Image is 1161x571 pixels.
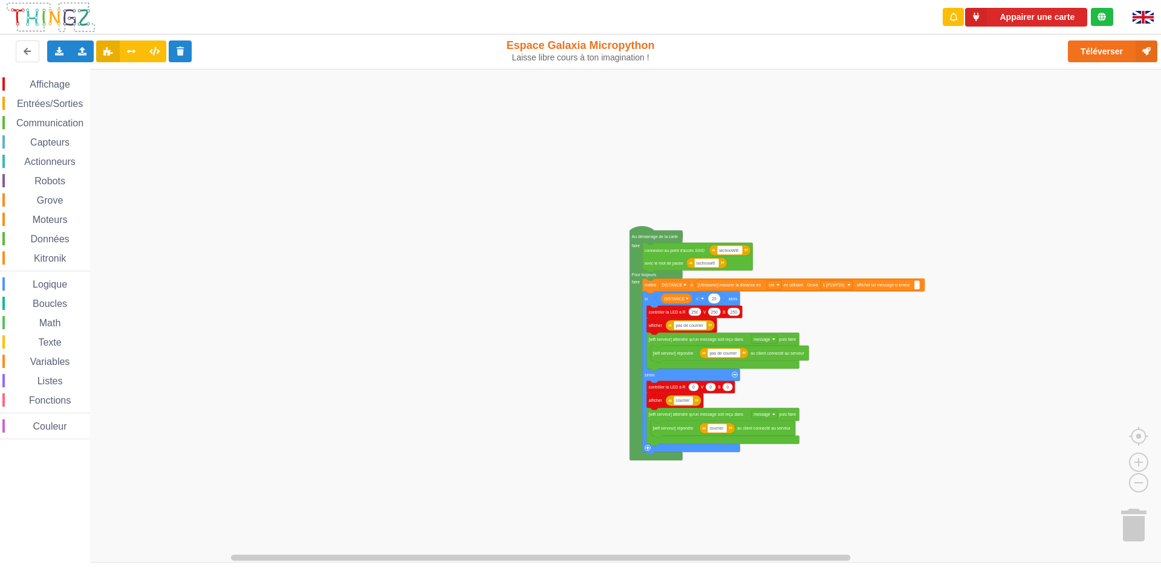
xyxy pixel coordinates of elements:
[28,356,72,367] span: Variables
[645,261,683,266] text: avec le mot de passe
[711,309,718,314] text: 250
[676,398,691,402] text: courrier
[753,337,770,342] text: message
[965,8,1087,27] button: Appairer une carte
[35,195,65,205] span: Grove
[632,234,678,239] text: Au démarrage de la carte
[632,273,657,277] text: Pour toujours
[719,248,738,252] text: technoWifi
[29,234,71,244] span: Données
[854,283,910,288] text: , afficher un message si erreur
[15,118,85,128] span: Communication
[649,337,744,342] text: [wifi serveur] attendre qu'un message soit reçu dans
[779,337,796,342] text: puis faire
[480,39,682,63] div: Espace Galaxia Micropython
[726,385,729,389] text: 0
[27,395,73,405] span: Fonctions
[480,53,682,63] div: Laisse libre cours à ton imagination !
[723,309,726,314] text: B
[22,156,77,167] span: Actionneurs
[31,421,69,431] span: Couleur
[33,176,67,186] span: Robots
[645,283,656,287] text: mettre
[822,283,844,288] text: 1 (P19/P20)
[36,337,63,347] span: Texte
[697,261,715,265] text: technowifi
[31,279,69,289] span: Logique
[692,385,695,389] text: 0
[649,323,663,327] text: afficher
[709,351,737,356] text: pas de courrier
[750,351,804,355] text: au client connecté au serveur
[729,296,738,300] text: alors
[28,137,71,147] span: Capteurs
[1133,11,1154,24] img: gb.png
[664,296,685,300] text: DISTANCE
[632,280,640,284] text: faire
[807,283,819,287] text: Grove
[31,215,70,225] span: Moteurs
[709,426,724,430] text: courrier
[769,283,774,287] text: cm
[1091,8,1113,26] div: Tu es connecté au serveur de création de Thingz
[645,373,654,377] text: sinon
[701,385,704,389] text: V
[37,318,63,328] span: Math
[32,253,68,263] span: Kitronik
[31,298,69,309] span: Boucles
[36,376,65,386] span: Listes
[662,283,682,287] text: DISTANCE
[649,309,686,314] text: contrôler la LED à R
[737,426,791,430] text: au client connecté au serveur
[653,426,694,431] text: [wifi serveur] répondre
[645,248,704,253] text: connexion au point d'accès SSID
[784,283,803,287] text: en utilisant
[15,98,85,109] span: Entrées/Sorties
[28,79,71,89] span: Affichage
[691,283,693,287] text: à
[698,283,761,288] text: [Ultrasonic] mesurer la distance en
[730,309,738,314] text: 250
[703,309,706,314] text: V
[649,412,744,417] text: [wifi serveur] attendre qu'un message soit reçu dans
[712,296,717,300] text: 25
[653,351,694,356] text: [wifi serveur] répondre
[5,1,96,33] img: thingz_logo.png
[676,323,704,328] text: pas de courrier
[709,385,712,389] text: 0
[691,309,698,314] text: 250
[718,385,721,389] text: B
[649,398,663,402] text: afficher
[753,412,770,417] text: message
[696,296,698,300] text: ‏<
[649,385,686,389] text: contrôler la LED à R
[632,244,640,248] text: faire
[779,412,796,417] text: puis faire
[645,296,648,300] text: si
[1068,40,1157,62] button: Téléverser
